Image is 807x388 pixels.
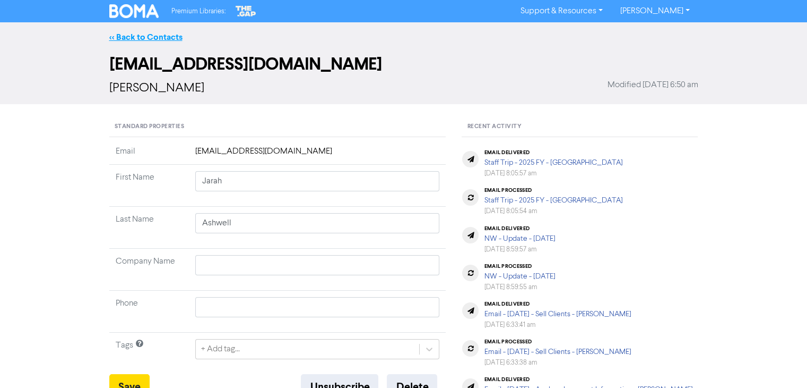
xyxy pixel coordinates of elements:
td: First Name [109,165,189,207]
a: Staff Trip - 2025 FY - [GEOGRAPHIC_DATA] [484,159,622,166]
div: email delivered [484,376,692,383]
div: email delivered [484,149,622,156]
td: Company Name [109,249,189,291]
h2: [EMAIL_ADDRESS][DOMAIN_NAME] [109,54,698,74]
span: [PERSON_NAME] [109,82,204,95]
div: email processed [484,187,622,193]
td: Phone [109,291,189,333]
div: [DATE] 8:59:57 am [484,244,555,255]
td: Email [109,145,189,165]
div: [DATE] 6:33:41 am [484,320,631,330]
div: [DATE] 8:59:55 am [484,282,555,292]
a: NW - Update - [DATE] [484,235,555,242]
div: Standard Properties [109,117,446,137]
div: [DATE] 6:33:38 am [484,358,631,368]
div: email processed [484,263,555,269]
span: Premium Libraries: [171,8,225,15]
img: BOMA Logo [109,4,159,18]
td: Last Name [109,207,189,249]
a: Support & Resources [512,3,611,20]
span: Modified [DATE] 6:50 am [608,79,698,91]
div: email delivered [484,225,555,232]
a: Email - [DATE] - Sell Clients - [PERSON_NAME] [484,348,631,356]
a: NW - Update - [DATE] [484,273,555,280]
div: + Add tag... [201,343,240,356]
div: Recent Activity [462,117,698,137]
td: Tags [109,333,189,375]
iframe: Chat Widget [754,337,807,388]
a: Staff Trip - 2025 FY - [GEOGRAPHIC_DATA] [484,197,622,204]
a: Email - [DATE] - Sell Clients - [PERSON_NAME] [484,310,631,318]
div: [DATE] 8:05:57 am [484,168,622,179]
img: The Gap [234,4,257,18]
a: [PERSON_NAME] [611,3,698,20]
div: email delivered [484,301,631,307]
div: email processed [484,339,631,345]
div: [DATE] 8:05:54 am [484,206,622,216]
a: << Back to Contacts [109,32,183,43]
td: [EMAIL_ADDRESS][DOMAIN_NAME] [189,145,446,165]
